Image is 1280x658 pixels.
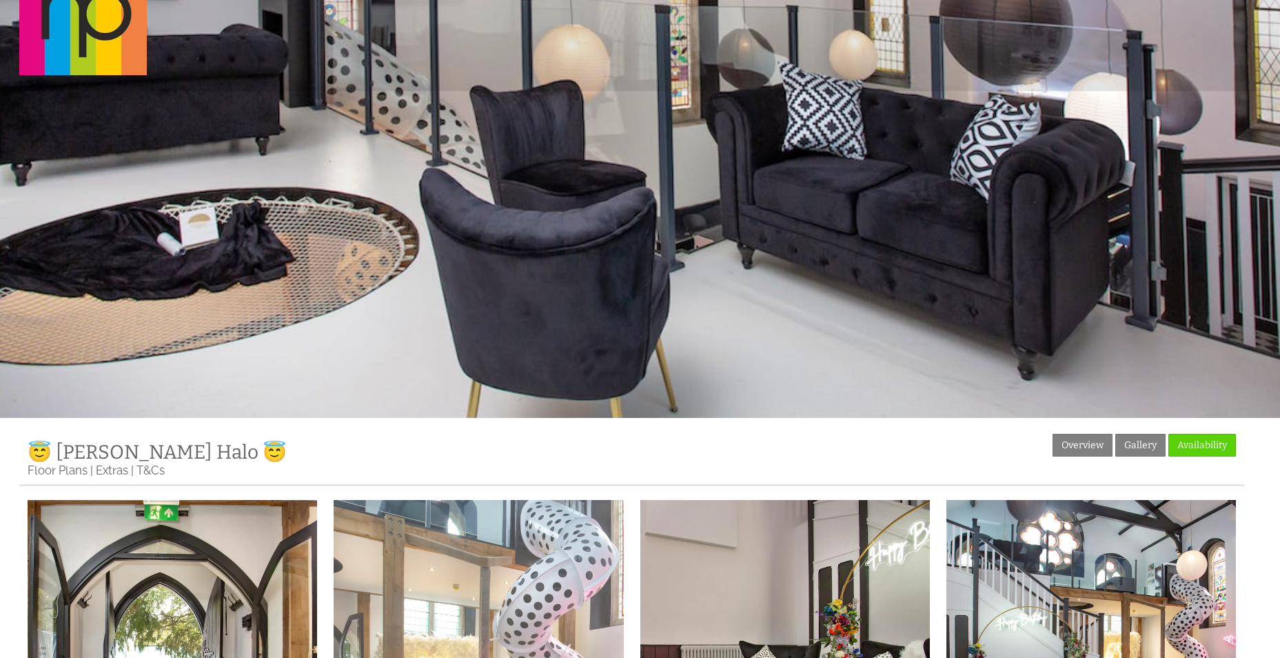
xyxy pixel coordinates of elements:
a: Overview [1053,434,1113,457]
a: Gallery [1115,434,1166,457]
a: T&Cs [136,463,165,477]
a: Availability [1168,434,1236,457]
a: Floor Plans [28,463,88,477]
a: 😇 [PERSON_NAME] Halo 😇 [28,441,287,463]
a: Extras [96,463,128,477]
